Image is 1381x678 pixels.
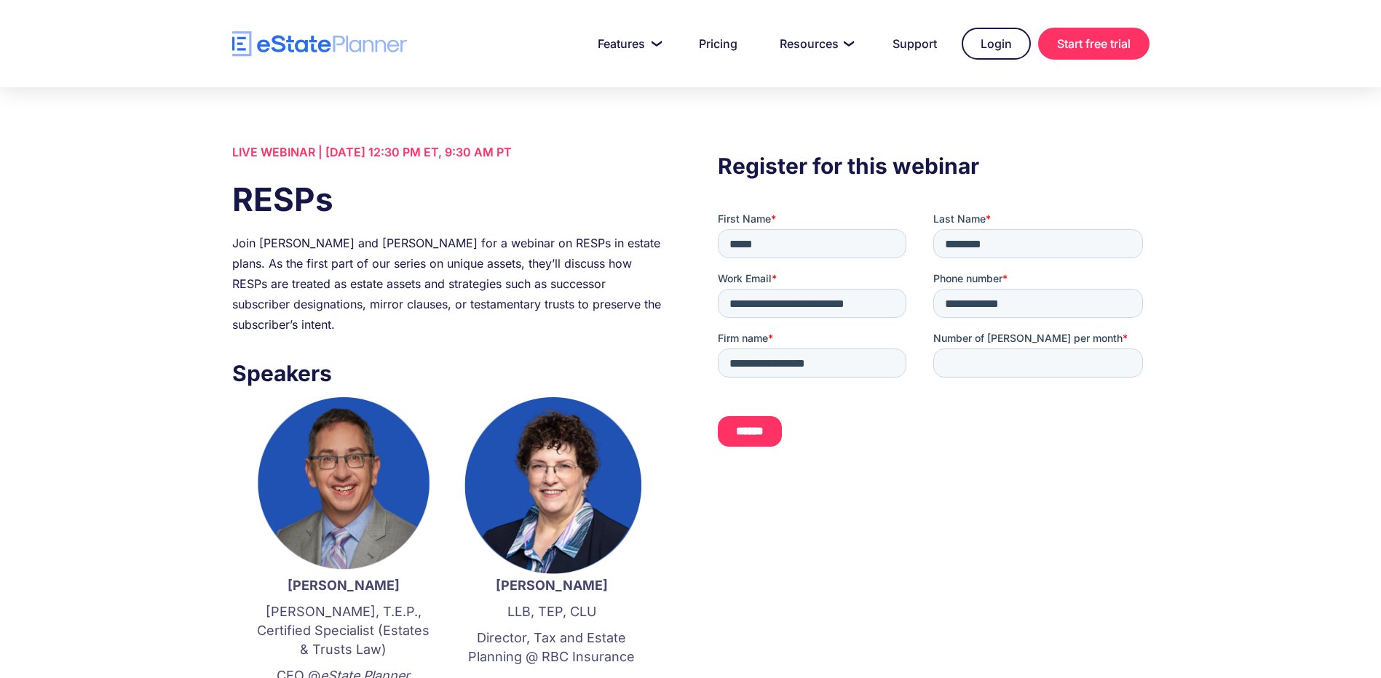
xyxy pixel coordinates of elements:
p: Director, Tax and Estate Planning @ RBC Insurance [462,629,641,666]
div: LIVE WEBINAR | [DATE] 12:30 PM ET, 9:30 AM PT [232,142,663,162]
strong: [PERSON_NAME] [496,578,608,593]
h1: RESPs [232,177,663,222]
h3: Speakers [232,356,663,390]
a: Features [580,29,674,58]
a: Start free trial [1038,28,1149,60]
a: home [232,31,407,57]
a: Pricing [681,29,755,58]
strong: [PERSON_NAME] [288,578,400,593]
h3: Register for this webinar [718,149,1149,183]
p: [PERSON_NAME], T.E.P., Certified Specialist (Estates & Trusts Law) [254,602,433,659]
p: LLB, TEP, CLU [462,602,641,621]
iframe: Form 0 [718,212,1149,472]
div: Join [PERSON_NAME] and [PERSON_NAME] for a webinar on RESPs in estate plans. As the first part of... [232,233,663,335]
a: Resources [762,29,868,58]
a: Support [875,29,954,58]
a: Login [962,28,1031,60]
